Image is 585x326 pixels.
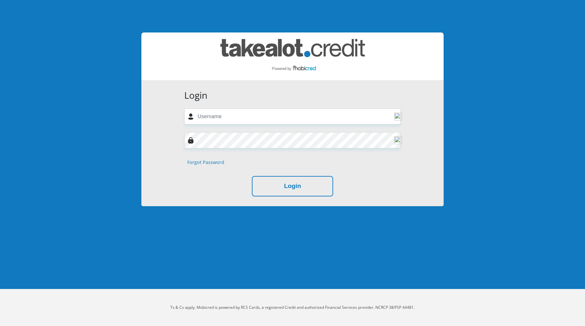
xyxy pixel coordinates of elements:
[188,137,194,144] img: Image
[252,176,333,196] button: Login
[188,113,194,120] img: user-icon image
[184,108,401,124] input: Username
[112,305,473,310] p: Ts & Cs apply. Mobicred is powered by RCS Cards, a registered Credit and authorized Financial Ser...
[184,90,401,101] h3: Login
[394,113,402,120] img: npw-badge-icon-locked.svg
[394,136,402,144] img: npw-badge-icon-locked.svg
[187,159,224,166] a: Forgot Password
[220,39,365,74] img: takealot_credit logo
